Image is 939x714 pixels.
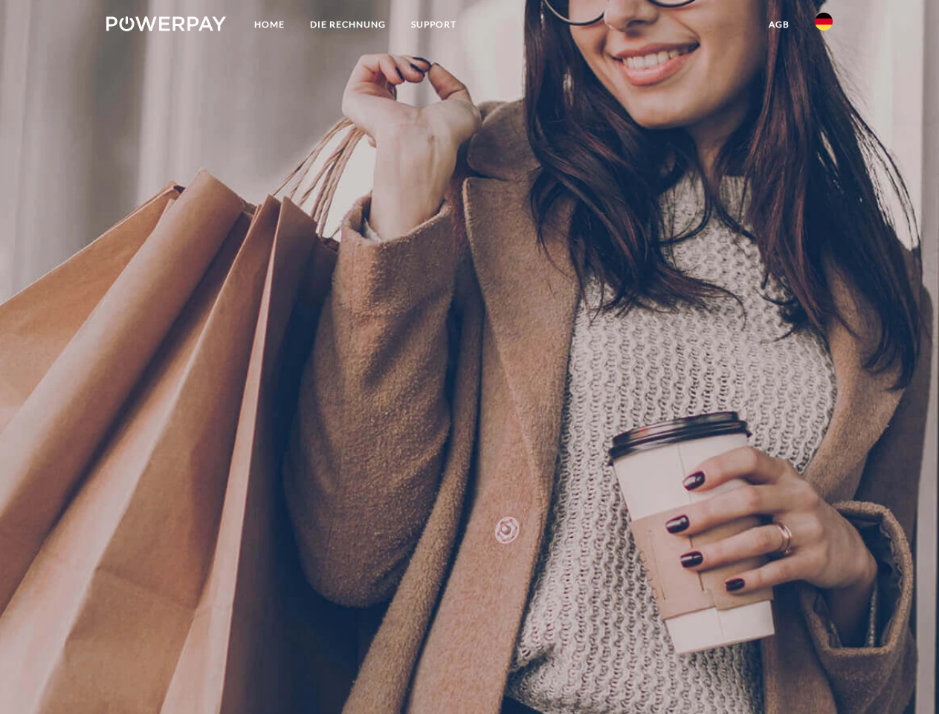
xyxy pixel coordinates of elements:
[242,11,297,38] a: Home
[106,16,226,31] img: logo-powerpay-white.svg
[297,11,398,38] a: DIE RECHNUNG
[815,13,833,30] img: de
[398,11,469,38] a: SUPPORT
[756,11,802,38] a: agb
